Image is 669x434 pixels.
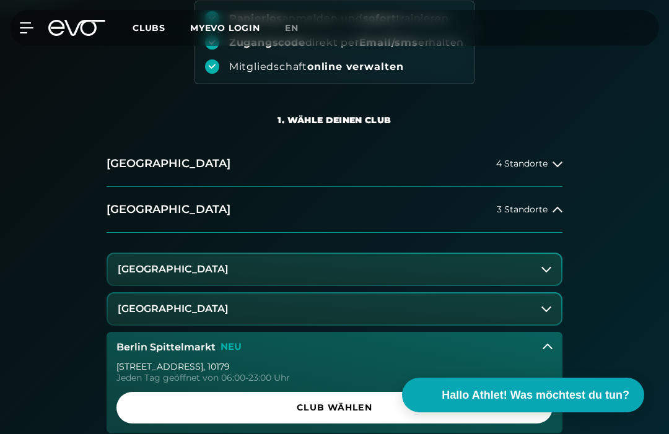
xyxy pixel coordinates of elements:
[285,22,299,33] span: en
[107,187,562,233] button: [GEOGRAPHIC_DATA]3 Standorte
[285,21,313,35] a: en
[497,205,548,214] span: 3 Standorte
[108,254,561,285] button: [GEOGRAPHIC_DATA]
[107,332,562,363] button: Berlin SpittelmarktNEU
[402,378,644,412] button: Hallo Athlet! Was möchtest du tun?
[496,159,548,168] span: 4 Standorte
[107,156,230,171] h2: [GEOGRAPHIC_DATA]
[278,114,391,126] div: 1. Wähle deinen Club
[442,387,629,404] span: Hallo Athlet! Was möchtest du tun?
[221,342,242,352] p: NEU
[133,22,190,33] a: Clubs
[107,141,562,187] button: [GEOGRAPHIC_DATA]4 Standorte
[190,22,260,33] a: MYEVO LOGIN
[307,61,404,72] strong: online verwalten
[107,202,230,217] h2: [GEOGRAPHIC_DATA]
[116,373,553,382] div: Jeden Tag geöffnet von 06:00-23:00 Uhr
[116,392,553,423] a: Club wählen
[108,293,561,324] button: [GEOGRAPHIC_DATA]
[133,22,165,33] span: Clubs
[131,401,538,414] span: Club wählen
[116,362,553,371] div: [STREET_ADDRESS] , 10179
[118,303,229,315] h3: [GEOGRAPHIC_DATA]
[116,342,216,353] h3: Berlin Spittelmarkt
[118,264,229,275] h3: [GEOGRAPHIC_DATA]
[229,60,404,74] div: Mitgliedschaft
